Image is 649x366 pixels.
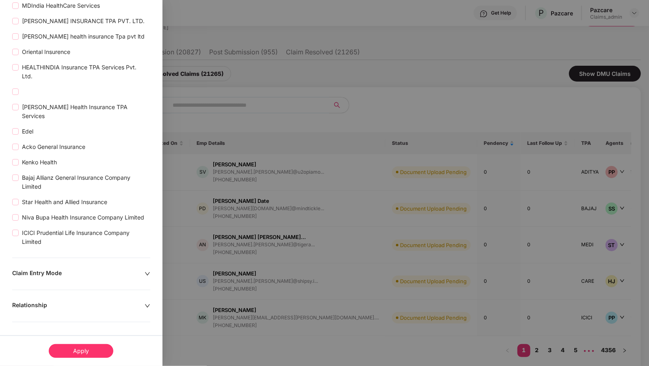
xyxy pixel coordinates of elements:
div: Claim Entry Mode [12,269,145,278]
span: Acko General Insurance [19,142,89,151]
span: MDIndia HealthCare Services [19,1,103,10]
span: [PERSON_NAME] health insurance Tpa pvt ltd [19,32,148,41]
span: down [145,271,150,277]
span: down [145,303,150,309]
span: Niva Bupa Health Insurance Company Limited [19,213,147,222]
span: [PERSON_NAME] INSURANCE TPA PVT. LTD. [19,17,148,26]
span: Edel [19,127,37,136]
div: Apply [49,344,113,358]
span: Oriental Insurence [19,47,74,56]
span: Bajaj Allianz General Insurance Company Limited [19,173,150,191]
div: Relationship [12,301,145,310]
span: [PERSON_NAME] Health Insurance TPA Services [19,103,150,121]
span: Kenko Health [19,158,60,167]
span: Star Health and Allied Insurance [19,198,110,207]
span: ICICI Prudential Life Insurance Company Limited [19,228,150,246]
span: HEALTHINDIA Insurance TPA Services Pvt. Ltd. [19,63,150,81]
